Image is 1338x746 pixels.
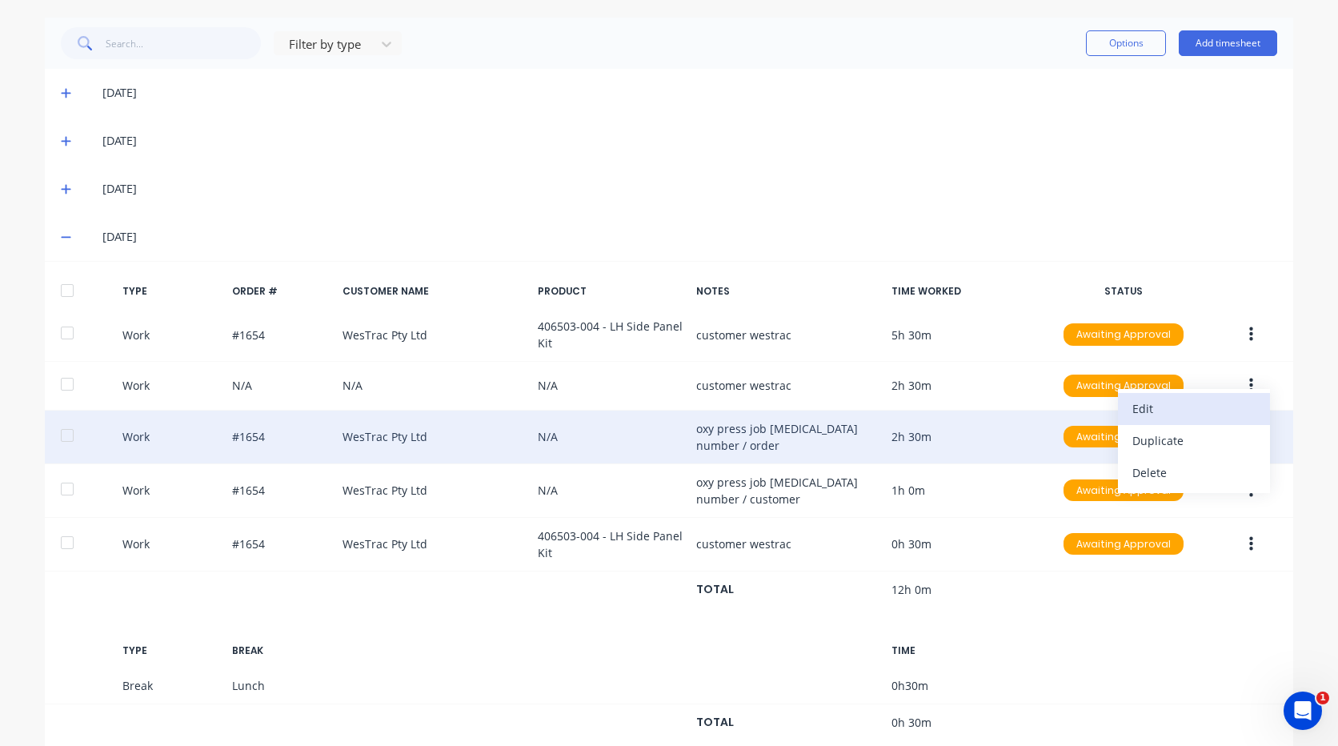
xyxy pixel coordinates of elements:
button: Options [1086,30,1166,56]
div: Edit [1132,397,1256,420]
div: Delete [1132,461,1256,484]
div: Awaiting Approval [1064,426,1184,448]
div: TYPE [122,284,220,299]
div: Awaiting Approval [1064,323,1184,346]
div: Awaiting Approval [1064,375,1184,397]
div: [DATE] [102,84,1277,102]
div: BREAK [232,644,330,658]
div: TIME [891,644,1037,658]
div: TIME WORKED [891,284,1037,299]
div: Duplicate [1132,429,1256,452]
div: CUSTOMER NAME [343,284,525,299]
div: Awaiting Approval [1064,533,1184,555]
div: Awaiting Approval [1064,479,1184,502]
div: NOTES [696,284,879,299]
div: TYPE [122,644,220,658]
iframe: Intercom live chat [1284,692,1322,730]
div: PRODUCT [538,284,683,299]
div: [DATE] [102,228,1277,246]
button: Add timesheet [1179,30,1277,56]
div: [DATE] [102,132,1277,150]
div: STATUS [1051,284,1196,299]
input: Search... [106,27,262,59]
div: [DATE] [102,180,1277,198]
div: ORDER # [232,284,330,299]
span: 1 [1316,692,1329,704]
